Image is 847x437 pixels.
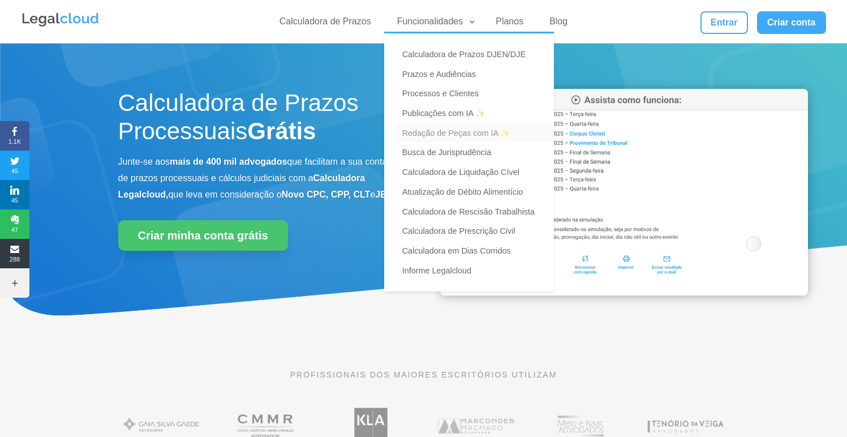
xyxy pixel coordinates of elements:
[395,202,554,222] a: Calculadora de Rescisão Trabalhista
[273,16,378,32] a: Calculadora de Prazos
[543,16,574,32] a: Blog
[395,162,554,182] a: Calculadora de Liquidação Cível
[395,221,554,241] a: Calculadora de Prescrição Civil
[395,104,554,123] a: Publicações com IA ✨
[395,241,554,261] a: Calculadora em Dias Corridos
[395,84,554,104] a: Processos e Clientes
[395,182,554,202] a: Atualização de Débito Alimentício
[440,89,808,295] img: Calculadora de Prazos Processuais da Legalcloud
[118,173,366,199] b: Calculadora Legalcloud,
[395,143,554,162] a: Busca de Jurisprudência
[395,261,554,281] a: Informe Legalcloud
[247,118,316,144] strong: Grátis
[21,20,100,30] a: Logo da Legalcloud
[489,16,530,32] a: Planos
[395,45,554,65] a: Calculadora de Prazos DJEN/DJE
[440,288,808,297] a: Calculadora de Prazos Processuais da Legalcloud
[700,11,748,34] a: Entrar
[395,65,554,84] a: Prazos e Audiências
[118,89,407,152] h1: Calculadora de Prazos Processuais
[170,157,287,166] b: mais de 400 mil advogados
[282,190,371,199] b: Novo CPC, CPP, CLT
[21,11,100,28] img: Legalcloud Logo
[118,154,407,203] p: Junte-se aos que facilitam a sua contagem de prazos processuais e cálculos judiciais com a que le...
[118,220,288,251] a: Criar minha conta grátis
[757,11,826,34] a: Criar conta
[118,369,729,381] p: PROFISSIONAIS DOS MAIORES ESCRITÓRIOS UTILIZAM
[395,123,554,143] a: Redação de Peças com IA ✨
[375,190,395,199] b: JEC.
[390,16,477,32] a: Funcionalidades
